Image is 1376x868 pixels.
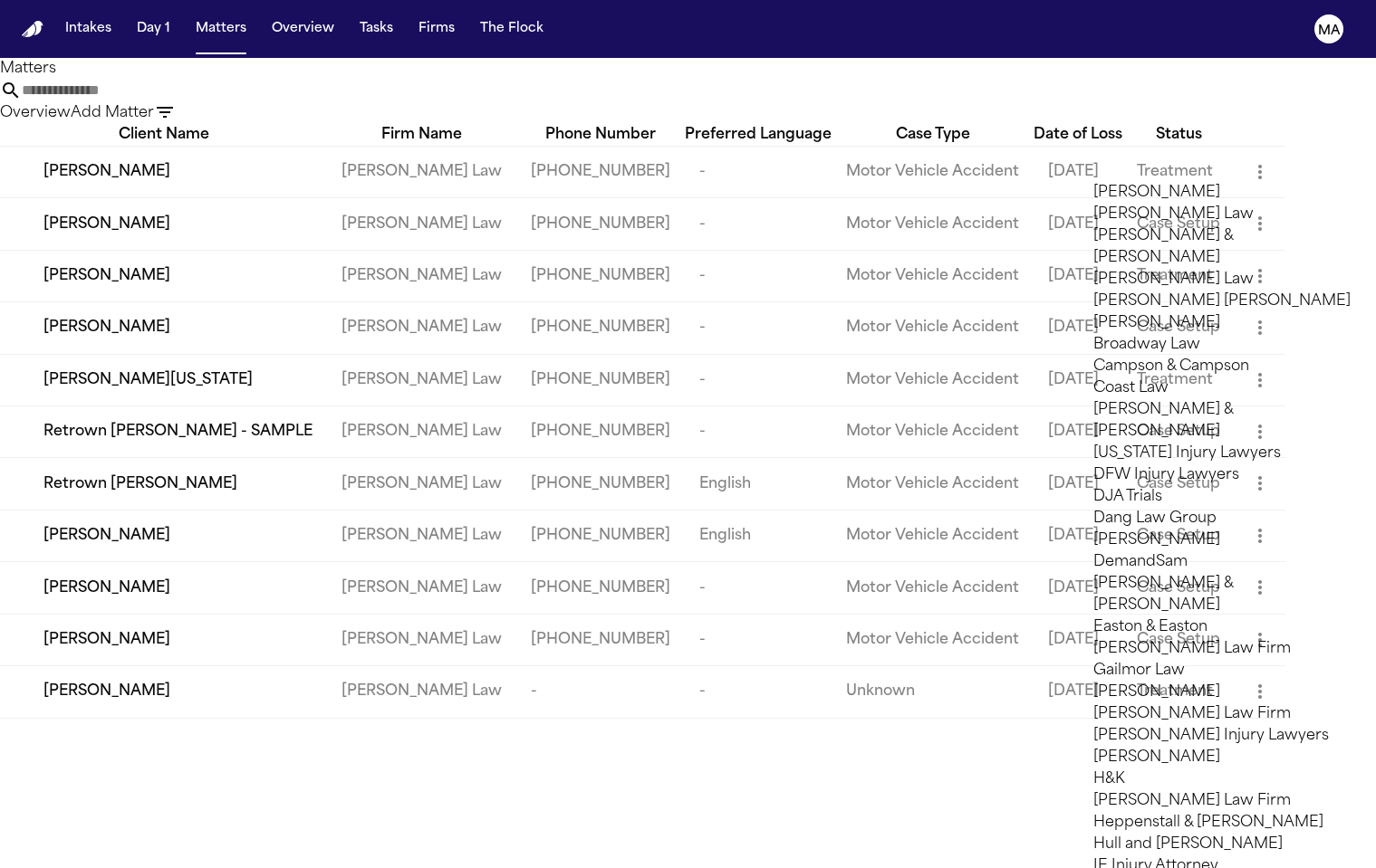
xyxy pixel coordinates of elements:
[1093,682,1351,703] li: [PERSON_NAME]
[1093,790,1351,812] li: [PERSON_NAME] Law Firm
[1093,508,1351,529] li: Dang Law Group
[327,614,516,665] td: [PERSON_NAME] Law
[58,13,119,45] button: Intakes
[327,124,516,146] div: Firm Name
[327,302,516,354] td: [PERSON_NAME] Law
[327,198,516,250] td: [PERSON_NAME] Law
[516,666,685,718] td: -
[473,13,551,45] button: The Flock
[1034,614,1122,665] td: [DATE]
[516,562,685,614] td: [PHONE_NUMBER]
[1093,269,1351,291] li: [PERSON_NAME] Law
[832,302,1034,354] td: Motor Vehicle Accident
[43,214,170,235] span: [PERSON_NAME]
[327,666,516,718] td: [PERSON_NAME] Law
[327,458,516,510] td: [PERSON_NAME] Law
[1093,768,1351,790] li: H&K
[832,666,1034,718] td: Unknown
[265,13,342,45] button: Overview
[188,13,254,45] button: Matters
[1034,302,1122,354] td: [DATE]
[1093,573,1351,616] li: [PERSON_NAME] & [PERSON_NAME]
[1034,406,1122,458] td: [DATE]
[1093,443,1351,464] li: [US_STATE] Injury Lawyers
[685,354,832,405] td: -
[516,354,685,405] td: [PHONE_NUMBER]
[832,146,1034,197] td: Motor Vehicle Accident
[685,146,832,197] td: -
[1093,834,1351,855] li: Hull and [PERSON_NAME]
[1034,666,1122,718] td: [DATE]
[685,250,832,301] td: -
[1093,529,1351,551] li: [PERSON_NAME]
[327,562,516,614] td: [PERSON_NAME] Law
[327,510,516,561] td: [PERSON_NAME] Law
[832,198,1034,250] td: Motor Vehicle Accident
[1093,182,1351,204] li: [PERSON_NAME]
[1122,124,1235,146] div: Status
[71,102,154,124] button: Add Matter
[832,614,1034,665] td: Motor Vehicle Accident
[832,250,1034,301] td: Motor Vehicle Accident
[1093,660,1351,682] li: Gailmor Law
[1093,356,1351,377] li: Campson & Campson
[1034,458,1122,510] td: [DATE]
[516,302,685,354] td: [PHONE_NUMBER]
[43,265,170,287] span: [PERSON_NAME]
[832,458,1034,510] td: Motor Vehicle Accident
[685,406,832,458] td: -
[43,681,170,702] span: [PERSON_NAME]
[327,146,516,197] td: [PERSON_NAME] Law
[685,666,832,718] td: -
[832,510,1034,561] td: Motor Vehicle Accident
[43,161,170,183] span: [PERSON_NAME]
[43,421,313,443] span: Retrown [PERSON_NAME] - SAMPLE
[1093,225,1351,269] li: [PERSON_NAME] & [PERSON_NAME]
[327,250,516,301] td: [PERSON_NAME] Law
[832,406,1034,458] td: Motor Vehicle Accident
[516,510,685,561] td: [PHONE_NUMBER]
[1093,334,1351,356] li: Broadway Law
[1093,747,1351,768] li: [PERSON_NAME]
[43,317,170,339] span: [PERSON_NAME]
[516,198,685,250] td: [PHONE_NUMBER]
[516,250,685,301] td: [PHONE_NUMBER]
[43,473,237,495] span: Retrown [PERSON_NAME]
[685,198,832,250] td: -
[1034,562,1122,614] td: [DATE]
[516,124,685,146] div: Phone Number
[685,510,832,561] td: English
[832,562,1034,614] td: Motor Vehicle Accident
[1093,551,1351,573] li: DemandSam
[327,406,516,458] td: [PERSON_NAME] Law
[43,629,170,651] span: [PERSON_NAME]
[130,13,178,45] button: Day 1
[352,13,400,45] button: Tasks
[1034,124,1122,146] div: Date of Loss
[685,562,832,614] td: -
[22,21,43,38] a: Home
[1093,399,1351,443] li: [PERSON_NAME] & [PERSON_NAME]
[1093,725,1351,747] li: [PERSON_NAME] Injury Lawyers
[1034,250,1122,301] td: [DATE]
[1093,464,1351,486] li: DFW Injury Lawyers
[1093,486,1351,508] li: DJA Trials
[1034,198,1122,250] td: [DATE]
[1093,377,1351,399] li: Coast Law
[1122,146,1235,197] td: Treatment
[1034,354,1122,405] td: [DATE]
[411,13,462,45] button: Firms
[832,124,1034,146] div: Case Type
[516,614,685,665] td: [PHONE_NUMBER]
[516,146,685,197] td: [PHONE_NUMBER]
[43,369,253,391] span: [PERSON_NAME][US_STATE]
[832,354,1034,405] td: Motor Vehicle Accident
[685,302,832,354] td: -
[685,458,832,510] td: English
[1093,204,1351,225] li: [PERSON_NAME] Law
[1034,146,1122,197] td: [DATE]
[1093,703,1351,725] li: [PERSON_NAME] Law Firm
[327,354,516,405] td: [PERSON_NAME] Law
[1093,638,1351,660] li: [PERSON_NAME] Law Firm
[516,458,685,510] td: [PHONE_NUMBER]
